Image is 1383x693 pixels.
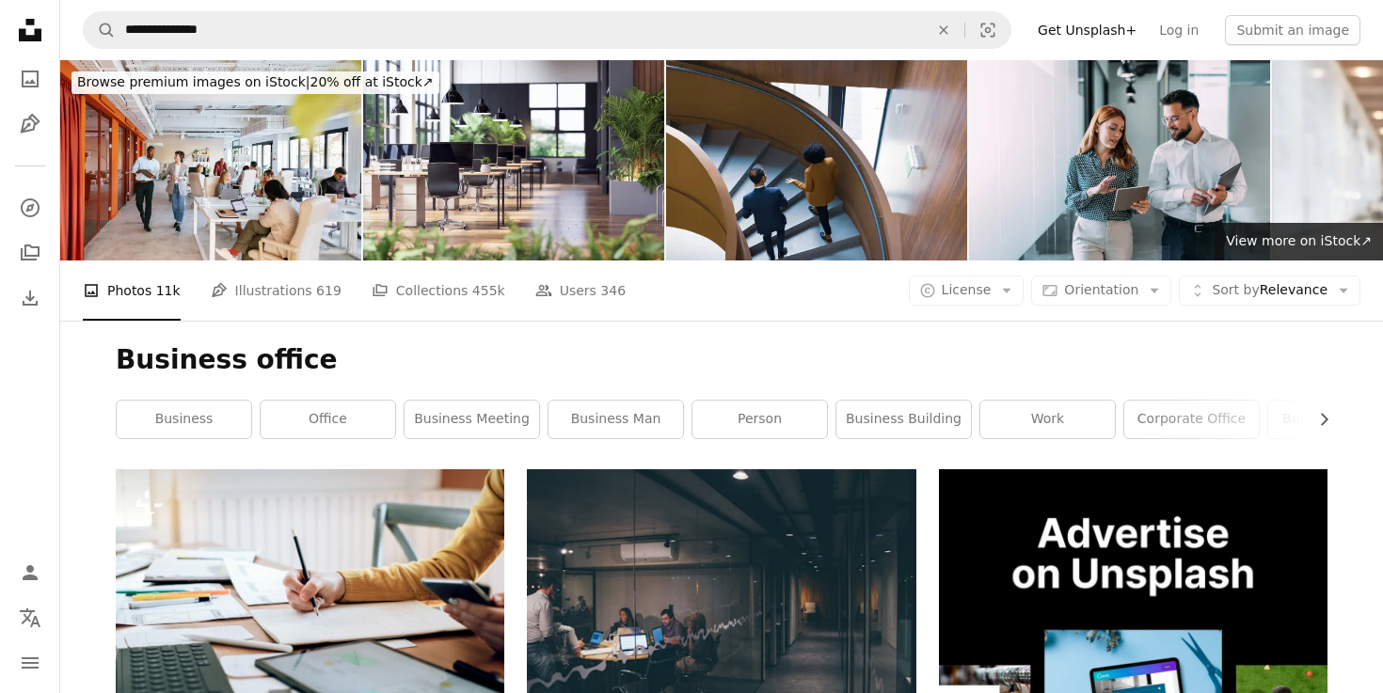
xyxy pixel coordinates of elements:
button: Clear [923,12,964,48]
span: Orientation [1064,282,1138,297]
a: Photos [11,60,49,98]
a: corporate office [1124,401,1259,438]
button: Submit an image [1225,15,1360,45]
a: business [117,401,251,438]
span: Browse premium images on iStock | [77,74,310,89]
a: Browse premium images on iStock|20% off at iStock↗ [60,60,451,105]
span: Sort by [1212,282,1259,297]
form: Find visuals sitewide [83,11,1011,49]
button: Sort byRelevance [1179,276,1360,306]
a: group of people having a meeting [527,590,915,606]
a: Log in [1148,15,1210,45]
a: office [261,401,395,438]
a: Web designer working on website ux app development. [116,590,504,606]
a: View more on iStock↗ [1215,223,1383,260]
h1: Business office [116,343,1327,377]
a: Illustrations [11,105,49,143]
button: Menu [11,644,49,682]
span: 346 [600,280,626,301]
span: 455k [472,280,505,301]
span: Relevance [1212,281,1327,300]
span: License [942,282,992,297]
img: Modern Collaborative Office Space with Diverse Professionals Working in a Co-Working Environment [60,60,361,260]
a: business building [836,401,971,438]
button: Visual search [965,12,1010,48]
a: Collections [11,234,49,272]
a: Explore [11,189,49,227]
span: View more on iStock ↗ [1226,233,1372,248]
span: 20% off at iStock ↗ [77,74,434,89]
button: License [909,276,1025,306]
a: business man [548,401,683,438]
button: scroll list to the right [1307,401,1327,438]
a: Illustrations 619 [211,260,342,321]
a: Get Unsplash+ [1026,15,1148,45]
a: person [692,401,827,438]
span: 619 [316,280,342,301]
a: Collections 455k [372,260,505,321]
button: Orientation [1031,276,1171,306]
a: Users 346 [535,260,626,321]
img: Modern industrial loft style office interior decorated with green nature 3d render [363,60,664,260]
img: Business Colleagues Discussing on Spiral Staircase [666,60,967,260]
a: work [980,401,1115,438]
a: business meeting [405,401,539,438]
a: Log in / Sign up [11,554,49,591]
a: Download History [11,279,49,317]
button: Language [11,599,49,637]
button: Search Unsplash [84,12,116,48]
img: Making decision on the move [969,60,1270,260]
